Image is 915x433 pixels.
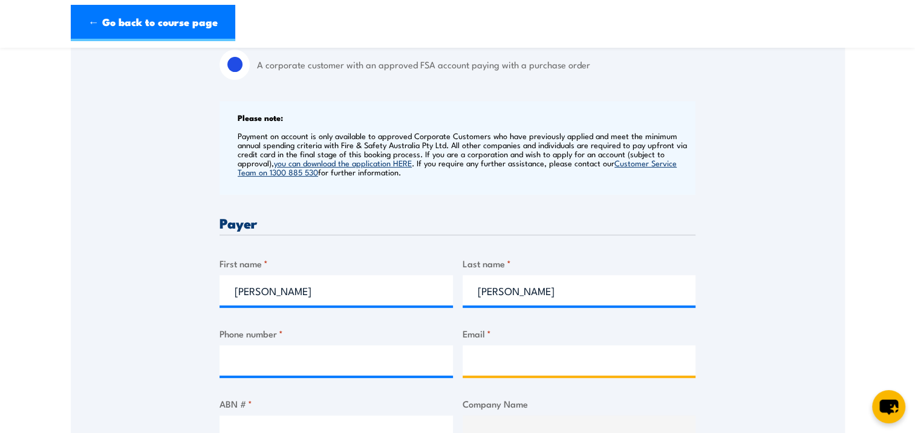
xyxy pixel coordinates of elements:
label: ABN # [220,397,453,411]
p: Payment on account is only available to approved Corporate Customers who have previously applied ... [238,131,692,177]
b: Please note: [238,111,283,123]
a: ← Go back to course page [71,5,235,41]
label: Email [463,327,696,340]
a: Customer Service Team on 1300 885 530 [238,157,677,177]
a: you can download the application HERE [274,157,412,168]
h3: Payer [220,216,695,230]
label: Company Name [463,397,696,411]
button: chat-button [872,390,905,423]
label: Phone number [220,327,453,340]
label: First name [220,256,453,270]
label: Last name [463,256,696,270]
label: A corporate customer with an approved FSA account paying with a purchase order [257,50,695,80]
